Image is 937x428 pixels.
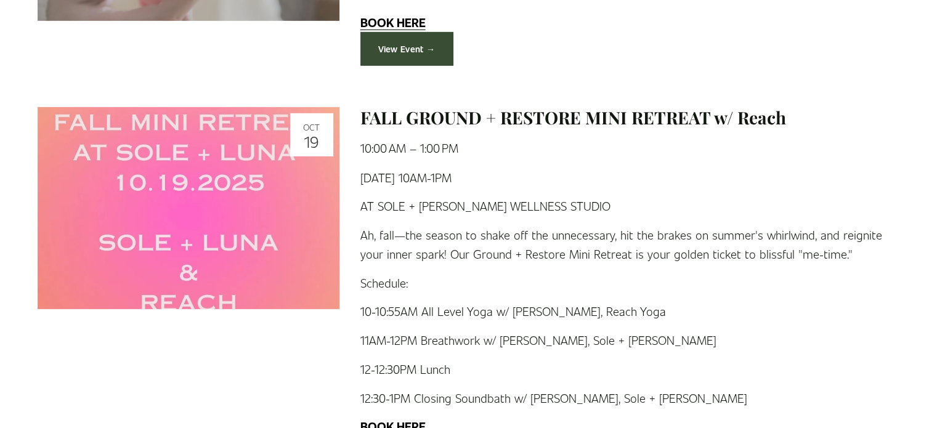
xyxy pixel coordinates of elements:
[294,123,330,131] div: Oct
[360,168,900,187] p: [DATE] 10AM-1PM
[360,140,406,155] time: 10:00 AM
[360,14,426,30] strong: BOOK HERE
[360,331,900,350] p: 11AM-12PM Breathwork w/ [PERSON_NAME], Sole + [PERSON_NAME]
[360,196,900,216] p: AT SOLE + [PERSON_NAME] WELLNESS STUDIO
[38,107,339,309] img: FALL GROUND + RESTORE MINI RETREAT w/ Reach
[294,133,330,149] div: 19
[360,273,900,293] p: Schedule:
[360,32,453,66] a: View Event →
[360,389,900,408] p: 12:30-1PM Closing Soundbath w/ [PERSON_NAME], Sole + [PERSON_NAME]
[360,360,900,379] p: 12-12:30PM Lunch
[360,15,426,30] a: BOOK HERE
[420,140,458,155] time: 1:00 PM
[360,106,786,129] a: FALL GROUND + RESTORE MINI RETREAT w/ Reach
[360,225,900,263] p: Ah, fall—the season to shake off the unnecessary, hit the brakes on summer's whirlwind, and reign...
[360,302,900,321] p: 10-10:55AM All Level Yoga w/ [PERSON_NAME], Reach Yoga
